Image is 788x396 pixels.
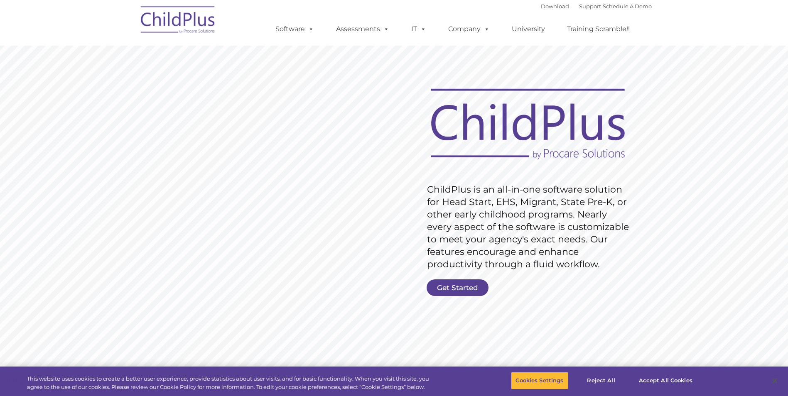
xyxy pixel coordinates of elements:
[766,372,784,390] button: Close
[541,3,569,10] a: Download
[634,372,697,389] button: Accept All Cookies
[427,279,489,296] a: Get Started
[328,21,398,37] a: Assessments
[579,3,601,10] a: Support
[503,21,553,37] a: University
[27,375,433,391] div: This website uses cookies to create a better user experience, provide statistics about user visit...
[541,3,652,10] font: |
[427,183,633,271] rs-layer: ChildPlus is an all-in-one software solution for Head Start, EHS, Migrant, State Pre-K, or other ...
[559,21,638,37] a: Training Scramble!!
[403,21,435,37] a: IT
[603,3,652,10] a: Schedule A Demo
[267,21,322,37] a: Software
[137,0,220,42] img: ChildPlus by Procare Solutions
[511,372,568,389] button: Cookies Settings
[440,21,498,37] a: Company
[575,372,627,389] button: Reject All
